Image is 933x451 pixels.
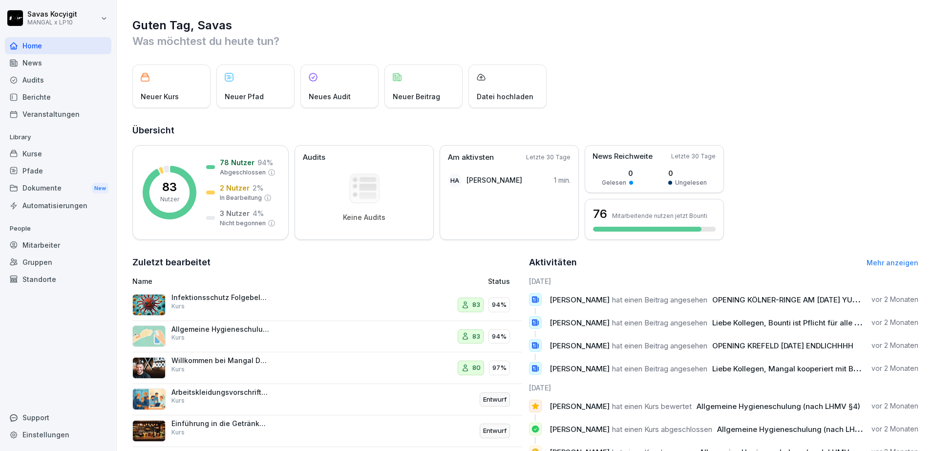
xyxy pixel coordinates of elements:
span: hat einen Kurs abgeschlossen [612,425,712,434]
img: hrooaq08pu8a7t8j1istvdhr.png [132,420,166,442]
a: Mehr anzeigen [867,258,918,267]
a: DokumenteNew [5,179,111,197]
h3: 76 [593,206,607,222]
div: Mitarbeiter [5,236,111,254]
p: Kurs [171,396,185,405]
p: 2 % [253,183,263,193]
p: Was möchtest du heute tun? [132,33,918,49]
span: [PERSON_NAME] [550,318,610,327]
p: 83 [472,332,480,342]
span: hat einen Kurs bewertet [612,402,692,411]
p: [PERSON_NAME] [466,175,522,185]
h2: Aktivitäten [529,256,577,269]
span: hat einen Beitrag angesehen [612,295,707,304]
p: vor 2 Monaten [871,401,918,411]
span: [PERSON_NAME] [550,295,610,304]
div: HA [448,173,462,187]
p: Datei hochladen [477,91,533,102]
h2: Zuletzt bearbeitet [132,256,522,269]
p: 94 % [257,157,273,168]
p: 94% [492,332,507,342]
span: [PERSON_NAME] [550,402,610,411]
a: Automatisierungen [5,197,111,214]
p: vor 2 Monaten [871,318,918,327]
p: Status [488,276,510,286]
a: Berichte [5,88,111,106]
p: Allgemeine Hygieneschulung (nach LHMV §4) [171,325,269,334]
span: hat einen Beitrag angesehen [612,341,707,350]
p: Ungelesen [675,178,707,187]
p: 97% [492,363,507,373]
p: News Reichweite [593,151,653,162]
p: Letzte 30 Tage [526,153,571,162]
p: 0 [668,168,707,178]
span: Allgemeine Hygieneschulung (nach LHMV §4) [697,402,860,411]
img: fb1gkfo6bfjiaopu91h9jktb.png [132,388,166,410]
p: 0 [602,168,633,178]
p: Neuer Beitrag [393,91,440,102]
a: Standorte [5,271,111,288]
p: vor 2 Monaten [871,341,918,350]
p: 3 Nutzer [220,208,250,218]
div: New [92,183,108,194]
p: 94% [492,300,507,310]
p: Letzte 30 Tage [671,152,716,161]
p: Kurs [171,428,185,437]
p: Nutzer [160,195,179,204]
a: Audits [5,71,111,88]
p: Gelesen [602,178,626,187]
p: Kurs [171,333,185,342]
p: Mitarbeitende nutzen jetzt Bounti [612,212,707,219]
p: 4 % [253,208,264,218]
img: entcvvv9bcs7udf91dfe67uz.png [132,294,166,316]
p: Kurs [171,365,185,374]
p: People [5,221,111,236]
span: OPENING KREFELD [DATE] ENDLICHHHH [712,341,853,350]
h1: Guten Tag, Savas [132,18,918,33]
p: Savas Kocyigit [27,10,77,19]
p: 83 [162,181,177,193]
a: News [5,54,111,71]
div: Veranstaltungen [5,106,111,123]
span: hat einen Beitrag angesehen [612,318,707,327]
a: Einstellungen [5,426,111,443]
p: Entwurf [483,395,507,405]
p: Kurs [171,302,185,311]
p: Entwurf [483,426,507,436]
p: Arbeitskleidungsvorschriften für Mitarbeiter [171,388,269,397]
p: Library [5,129,111,145]
a: Einführung in die Getränkeangebot bei Mangal DönerKursEntwurf [132,415,522,447]
a: Willkommen bei Mangal Döner x LP10Kurs8097% [132,352,522,384]
p: 2 Nutzer [220,183,250,193]
p: Am aktivsten [448,152,494,163]
p: Keine Audits [343,213,385,222]
span: Allgemeine Hygieneschulung (nach LHMV §4) [717,425,881,434]
span: [PERSON_NAME] [550,341,610,350]
p: MANGAL x LP10 [27,19,77,26]
div: Kurse [5,145,111,162]
p: Name [132,276,377,286]
p: Neues Audit [309,91,351,102]
p: In Bearbeitung [220,193,262,202]
p: vor 2 Monaten [871,295,918,304]
h6: [DATE] [529,383,919,393]
h6: [DATE] [529,276,919,286]
a: Infektionsschutz Folgebelehrung (nach §43 IfSG)Kurs8394% [132,289,522,321]
div: Dokumente [5,179,111,197]
div: Support [5,409,111,426]
a: Home [5,37,111,54]
p: Nicht begonnen [220,219,266,228]
a: Pfade [5,162,111,179]
a: Arbeitskleidungsvorschriften für MitarbeiterKursEntwurf [132,384,522,416]
p: vor 2 Monaten [871,364,918,373]
p: 80 [472,363,481,373]
p: 83 [472,300,480,310]
span: hat einen Beitrag angesehen [612,364,707,373]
